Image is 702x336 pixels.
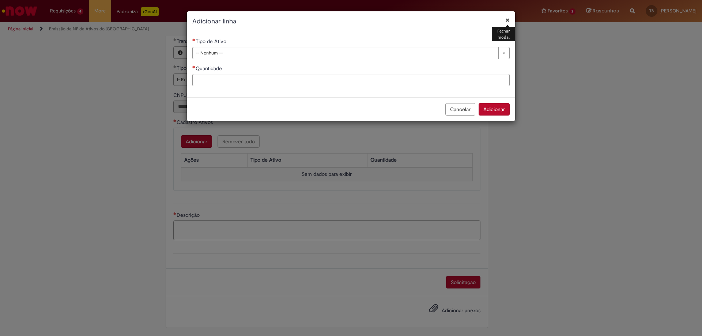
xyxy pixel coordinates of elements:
button: Fechar modal [505,16,510,24]
span: Tipo de Ativo [196,38,228,45]
button: Cancelar [445,103,475,116]
input: Quantidade [192,74,510,86]
span: -- Nenhum -- [196,47,495,59]
button: Adicionar [479,103,510,116]
span: Necessários [192,65,196,68]
span: Quantidade [196,65,223,72]
h2: Adicionar linha [192,17,510,26]
div: Fechar modal [492,27,515,41]
span: Necessários [192,38,196,41]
